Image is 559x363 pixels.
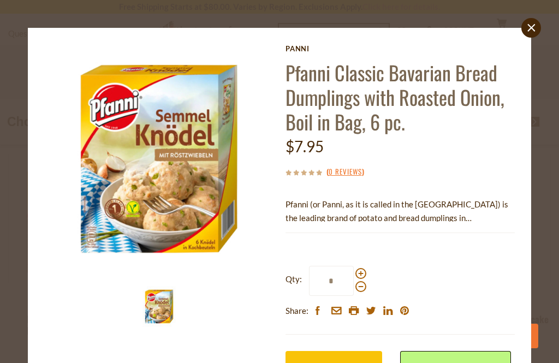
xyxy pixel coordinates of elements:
[286,304,308,318] span: Share:
[286,272,302,286] strong: Qty:
[329,166,362,178] a: 0 Reviews
[286,137,324,156] span: $7.95
[286,44,515,53] a: Panni
[139,286,180,327] img: Pfanni Classic Bavarian Bread Dumplings with Roasted Onion
[326,166,364,177] span: ( )
[286,198,515,225] p: Pfanni (or Panni, as it is called in the [GEOGRAPHIC_DATA]) is the leading brand of potato and br...
[44,44,273,273] img: Pfanni Classic Bavarian Bread Dumplings with Roasted Onion
[286,58,504,136] a: Pfanni Classic Bavarian Bread Dumplings with Roasted Onion, Boil in Bag, 6 pc.
[309,266,354,296] input: Qty:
